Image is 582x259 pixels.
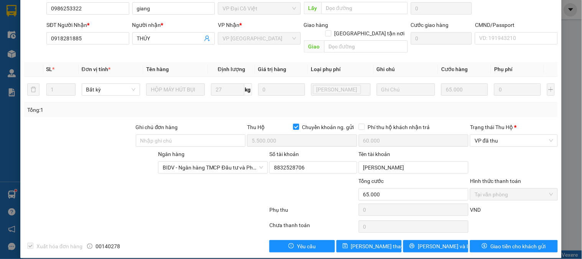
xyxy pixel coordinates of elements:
div: SĐT Người Nhận [46,21,129,29]
input: Ghi chú đơn hàng [136,134,246,147]
span: Bất kỳ [86,84,136,95]
span: Phí thu hộ khách nhận trả [365,123,433,131]
span: printer [409,243,415,249]
div: Tổng: 1 [27,106,225,114]
span: Xuất hóa đơn hàng [33,242,86,251]
span: [PERSON_NAME] [317,85,358,94]
span: VP Đại Cồ Việt [223,3,296,14]
label: Số tài khoản [269,151,299,157]
span: exclamation-circle [289,243,294,249]
span: Tên hàng [146,66,169,72]
button: exclamation-circleYêu cầu [269,240,335,252]
span: Tổng cước [359,178,384,184]
span: [GEOGRAPHIC_DATA] tận nơi [331,29,408,38]
span: Cước hàng [441,66,468,72]
span: Lưu kho [313,85,361,94]
span: Định lượng [218,66,245,72]
span: 00140278 [96,242,120,251]
span: Đơn vị tính [82,66,110,72]
th: Loại phụ phí [308,62,374,77]
label: Ngân hàng [158,151,185,157]
button: dollarGiao tiền cho khách gửi [470,240,557,252]
input: Số tài khoản [269,161,357,174]
span: save [343,243,348,249]
div: Người nhận [132,21,215,29]
input: Cước lấy hàng [411,2,472,15]
div: CMND/Passport [475,21,557,29]
span: Giao hàng [304,22,328,28]
div: Phụ thu [269,206,358,219]
div: Trạng thái Thu Hộ [470,123,557,131]
span: [PERSON_NAME] thay đổi [351,242,412,251]
span: Chuyển khoản ng. gửi [299,123,357,131]
label: Tên tài khoản [359,151,391,157]
input: Dọc đường [322,2,408,14]
span: VP đã thu [475,135,553,146]
input: VD: Bàn, Ghế [146,83,205,96]
input: 0 [441,83,488,96]
span: Yêu cầu [297,242,316,251]
input: 0 [258,83,305,96]
input: Cước giao hàng [411,32,472,45]
label: Cước giao hàng [411,22,449,28]
span: [PERSON_NAME] và In [418,242,472,251]
span: Thu Hộ [247,124,265,130]
span: BIDV - Ngân hàng TMCP Đầu tư và Phát triển Việt Nam [163,162,264,173]
span: VP Nhận [218,22,239,28]
span: SL [46,66,53,72]
span: user-add [204,35,210,42]
label: Hình thức thanh toán [470,178,521,184]
span: Giao [304,40,324,53]
span: Tại văn phòng [475,189,553,200]
span: Giao tiền cho khách gửi [490,242,546,251]
div: Chưa thanh toán [269,221,358,234]
span: dollar [482,243,487,249]
input: Dọc đường [324,40,408,53]
input: Ghi Chú [377,83,435,96]
span: Phụ phí [494,66,513,72]
span: kg [244,83,252,96]
button: plus [547,83,555,96]
button: save[PERSON_NAME] thay đổi [336,240,402,252]
label: Ghi chú đơn hàng [136,124,178,130]
span: info-circle [87,244,92,249]
span: Giá trị hàng [258,66,287,72]
th: Ghi chú [374,62,439,77]
span: VND [470,207,481,213]
button: delete [27,83,40,96]
button: printer[PERSON_NAME] và In [403,240,468,252]
span: Lấy [304,2,322,14]
span: VP Bắc Sơn [223,33,296,44]
input: Tên tài khoản [359,161,469,174]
